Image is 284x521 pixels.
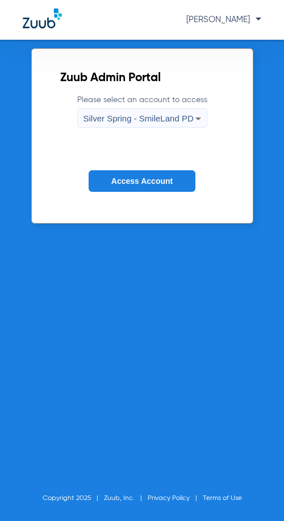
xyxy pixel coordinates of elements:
label: Please select an account to access [77,94,207,128]
li: Zuub, Inc. [104,493,148,504]
span: [PERSON_NAME] [186,15,261,24]
a: Privacy Policy [148,495,190,502]
span: Access Account [111,177,173,186]
button: Access Account [89,170,195,192]
span: Silver Spring - SmileLand PD [83,114,194,123]
h2: Zuub Admin Portal [60,73,224,84]
img: Zuub Logo [23,9,62,28]
li: Copyright 2025 [43,493,104,504]
a: Terms of Use [203,495,242,502]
